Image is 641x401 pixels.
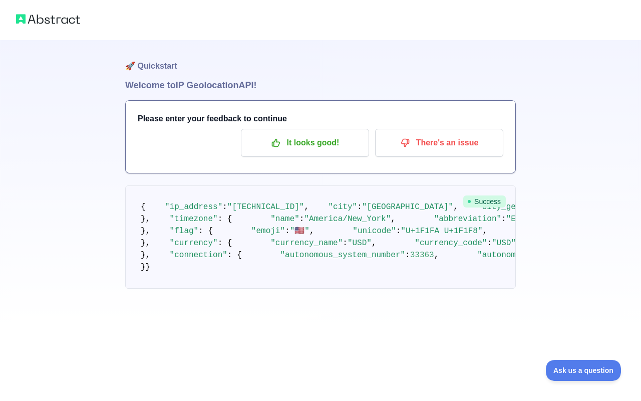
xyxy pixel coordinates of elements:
[487,239,492,248] span: :
[299,215,304,224] span: :
[218,239,232,248] span: : {
[434,215,501,224] span: "abbreviation"
[170,227,199,236] span: "flag"
[170,215,218,224] span: "timezone"
[463,195,506,208] span: Success
[348,239,372,248] span: "USD"
[401,227,482,236] span: "U+1F1FA U+1F1F8"
[396,227,401,236] span: :
[304,203,309,212] span: ,
[125,78,516,92] h1: Welcome to IP Geolocation API!
[280,251,405,260] span: "autonomous_system_number"
[483,227,488,236] span: ,
[198,227,213,236] span: : {
[170,251,227,260] span: "connection"
[415,239,487,248] span: "currency_code"
[362,203,453,212] span: "[GEOGRAPHIC_DATA]"
[241,129,369,157] button: It looks good!
[434,251,439,260] span: ,
[304,215,391,224] span: "America/New_York"
[405,251,410,260] span: :
[170,239,218,248] span: "currency"
[251,227,285,236] span: "emoji"
[138,113,503,125] h3: Please enter your feedback to continue
[141,203,146,212] span: {
[309,227,314,236] span: ,
[372,239,377,248] span: ,
[290,227,309,236] span: "🇺🇸"
[248,134,362,151] p: It looks good!
[383,134,496,151] p: There's an issue
[492,239,516,248] span: "USD"
[285,227,290,236] span: :
[477,251,631,260] span: "autonomous_system_organization"
[270,239,343,248] span: "currency_name"
[227,251,242,260] span: : {
[375,129,503,157] button: There's an issue
[270,215,299,224] span: "name"
[353,227,396,236] span: "unicode"
[506,215,530,224] span: "EDT"
[453,203,458,212] span: ,
[16,12,80,26] img: Abstract logo
[125,40,516,78] h1: 🚀 Quickstart
[328,203,357,212] span: "city"
[546,360,621,381] iframe: Toggle Customer Support
[357,203,362,212] span: :
[227,203,304,212] span: "[TECHNICAL_ID]"
[218,215,232,224] span: : {
[410,251,434,260] span: 33363
[391,215,396,224] span: ,
[165,203,222,212] span: "ip_address"
[501,215,506,224] span: :
[343,239,348,248] span: :
[222,203,227,212] span: :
